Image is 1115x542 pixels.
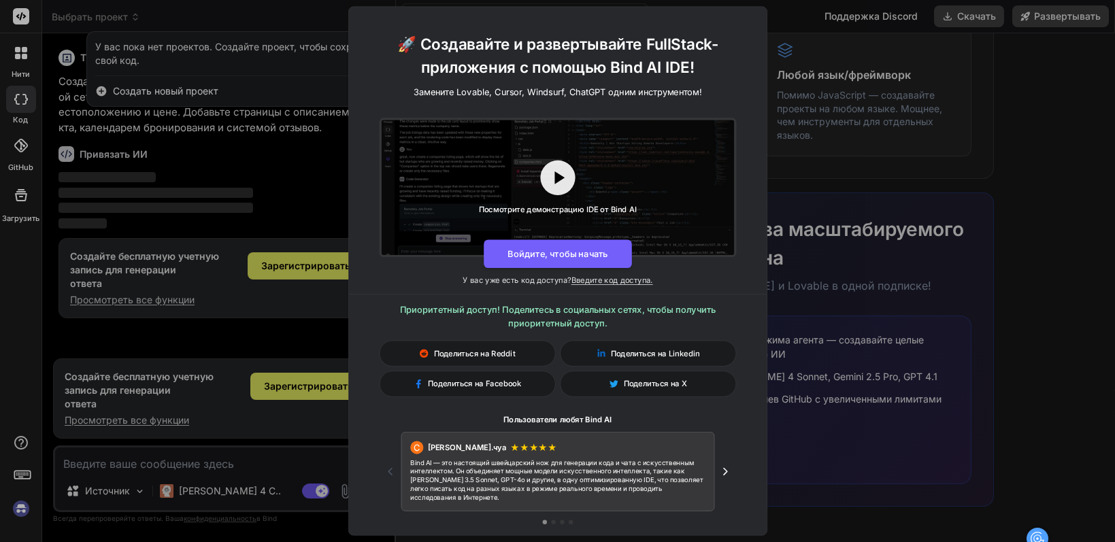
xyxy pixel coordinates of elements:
font: ★ [529,442,538,453]
font: [PERSON_NAME].чуа [427,443,505,452]
button: Перейти к отзыву 1 [542,520,546,524]
button: Перейти к отзыву 3 [560,520,564,524]
font: Приоритетный доступ! Поделитесь в социальных сетях, чтобы получить приоритетный доступ. [399,305,716,328]
font: 🚀 Создавайте и развертывайте FullStack-приложения с помощью Bind AI IDE! [397,35,718,77]
button: Перейти к отзыву 4 [569,520,573,524]
button: Предыдущий отзыв [379,460,401,482]
font: Поделиться на Facebook [428,379,521,388]
font: Поделиться на Linkedin [611,349,699,358]
button: Перейти к отзыву 2 [551,520,555,524]
font: Поделиться на Reddit [433,349,515,358]
button: Войдите, чтобы начать [484,240,632,269]
font: Поделиться на X [623,379,686,388]
font: ★ [520,442,529,453]
font: Войдите, чтобы начать [507,248,608,259]
font: Bind AI — это настоящий швейцарский нож для генерации кода и чата с искусственным интеллектом. Он... [410,458,703,501]
font: ★ [510,442,520,453]
button: Следующий отзыв [714,460,736,482]
font: С [414,442,420,453]
font: У вас уже есть код доступа? [463,275,571,284]
font: Посмотрите демонстрацию IDE от Bind AI [479,204,637,214]
font: Введите код доступа. [571,275,652,284]
font: ★ [538,442,548,453]
font: Замените Lovable, Cursor, Windsurf, ChatGPT одним инструментом! [414,86,702,97]
font: ★ [547,442,556,453]
font: Пользователи любят Bind AI [503,415,612,424]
